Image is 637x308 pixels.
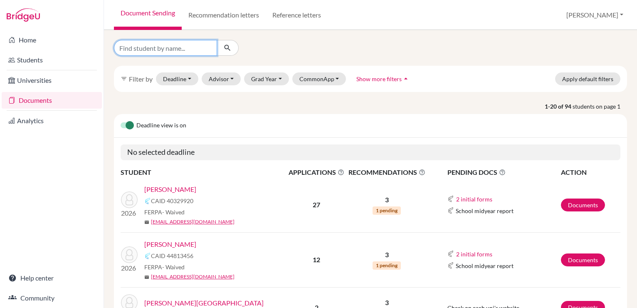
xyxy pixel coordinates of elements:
[292,72,346,85] button: CommonApp
[2,92,102,109] a: Documents
[144,184,196,194] a: [PERSON_NAME]
[402,75,410,83] i: arrow_drop_up
[144,298,264,308] a: [PERSON_NAME][GEOGRAPHIC_DATA]
[313,201,320,209] b: 27
[2,112,102,129] a: Analytics
[136,121,186,131] span: Deadline view is on
[287,167,346,177] span: APPLICATIONS
[121,263,138,273] p: 2026
[346,250,427,260] p: 3
[144,220,149,225] span: mail
[121,75,127,82] i: filter_list
[121,208,138,218] p: 2026
[346,167,427,177] span: RECOMMENDATIONS
[563,7,627,23] button: [PERSON_NAME]
[561,253,605,266] a: Documents
[560,167,620,178] th: ACTION
[2,32,102,48] a: Home
[244,72,289,85] button: Grad Year
[2,270,102,286] a: Help center
[121,191,138,208] img: Vazquez, Alejandro
[447,262,454,269] img: Common App logo
[356,75,402,82] span: Show more filters
[456,194,493,204] button: 2 initial forms
[121,246,138,263] img: Mattar, Fabiana
[456,206,514,215] span: School midyear report
[447,207,454,214] img: Common App logo
[144,208,185,216] span: FERPA
[144,239,196,249] a: [PERSON_NAME]
[151,251,193,260] span: CAID 44813456
[144,275,149,280] span: mail
[144,253,151,259] img: Common App logo
[545,102,573,111] strong: 1-20 of 94
[456,249,493,259] button: 2 initial forms
[373,261,401,270] span: 1 pending
[2,52,102,68] a: Students
[2,290,102,306] a: Community
[313,256,320,263] b: 12
[121,167,287,178] th: STUDENT
[202,72,241,85] button: Advisor
[346,195,427,205] p: 3
[346,298,427,308] p: 3
[162,263,185,271] span: - Waived
[555,72,620,85] button: Apply default filters
[114,40,217,56] input: Find student by name...
[144,263,185,271] span: FERPA
[129,75,153,83] span: Filter by
[162,209,185,216] span: - Waived
[121,144,620,160] h5: No selected deadline
[7,8,40,22] img: Bridge-U
[573,102,627,111] span: students on page 1
[447,167,560,177] span: PENDING DOCS
[349,72,417,85] button: Show more filtersarrow_drop_up
[447,196,454,202] img: Common App logo
[151,218,235,226] a: [EMAIL_ADDRESS][DOMAIN_NAME]
[151,196,193,205] span: CAID 40329920
[151,273,235,281] a: [EMAIL_ADDRESS][DOMAIN_NAME]
[456,261,514,270] span: School midyear report
[373,206,401,215] span: 1 pending
[2,72,102,89] a: Universities
[561,199,605,211] a: Documents
[447,251,454,257] img: Common App logo
[144,198,151,204] img: Common App logo
[156,72,198,85] button: Deadline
